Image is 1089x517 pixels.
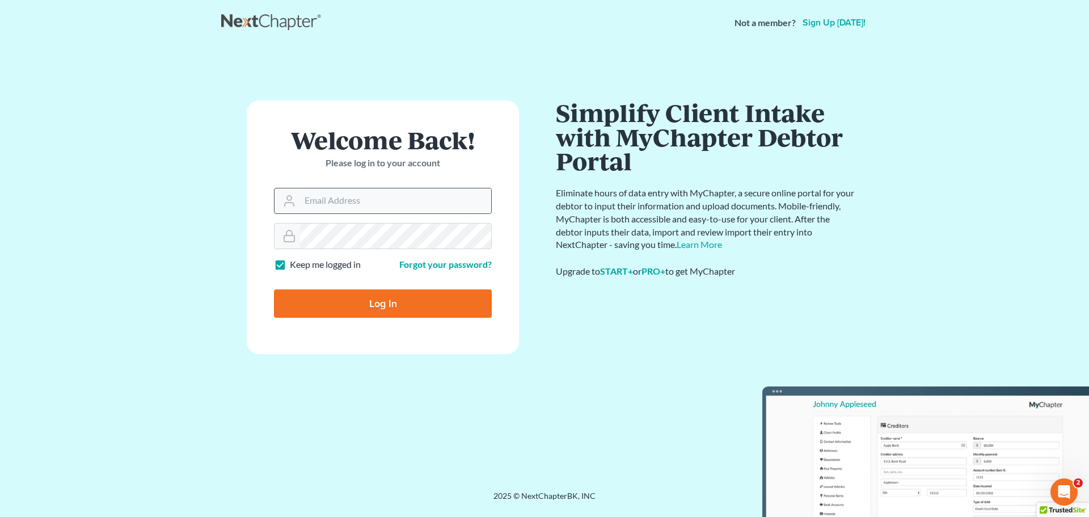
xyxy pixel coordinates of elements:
[274,289,492,318] input: Log In
[274,157,492,170] p: Please log in to your account
[221,490,868,511] div: 2025 © NextChapterBK, INC
[1074,478,1083,487] span: 2
[1050,478,1078,506] iframe: Intercom live chat
[556,187,856,251] p: Eliminate hours of data entry with MyChapter, a secure online portal for your debtor to input the...
[600,266,633,276] a: START+
[274,128,492,152] h1: Welcome Back!
[556,100,856,173] h1: Simplify Client Intake with MyChapter Debtor Portal
[800,18,868,27] a: Sign up [DATE]!
[399,259,492,270] a: Forgot your password?
[735,16,796,30] strong: Not a member?
[290,258,361,271] label: Keep me logged in
[556,265,856,278] div: Upgrade to or to get MyChapter
[300,188,491,213] input: Email Address
[641,266,665,276] a: PRO+
[677,239,722,250] a: Learn More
